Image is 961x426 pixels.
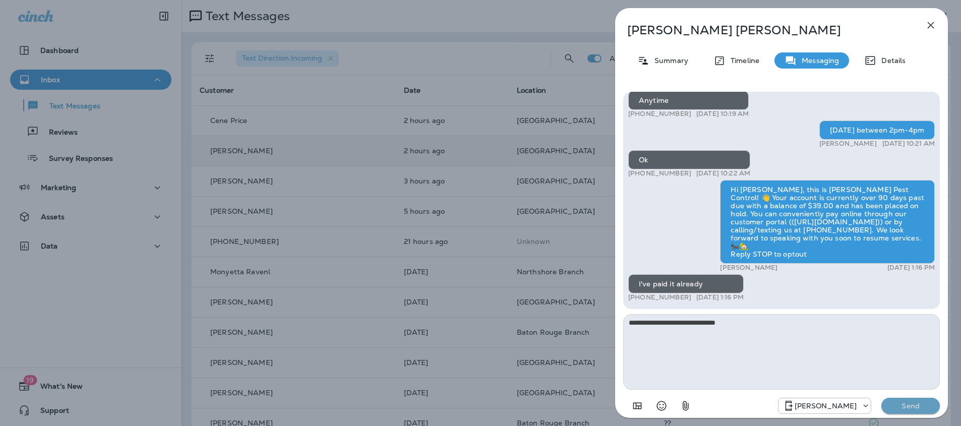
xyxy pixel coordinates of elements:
[876,56,906,65] p: Details
[627,396,647,416] button: Add in a premade template
[720,180,935,264] div: Hi [PERSON_NAME], this is [PERSON_NAME] Pest Control! 👋 Your account is currently over 90 days pa...
[651,396,672,416] button: Select an emoji
[797,56,839,65] p: Messaging
[628,110,691,118] p: [PHONE_NUMBER]
[881,398,940,414] button: Send
[882,140,935,148] p: [DATE] 10:21 AM
[627,23,903,37] p: [PERSON_NAME] [PERSON_NAME]
[819,140,877,148] p: [PERSON_NAME]
[889,401,932,410] p: Send
[720,264,777,272] p: [PERSON_NAME]
[819,120,935,140] div: [DATE] between 2pm-4pm
[795,402,857,410] p: [PERSON_NAME]
[778,400,871,412] div: +1 (504) 576-9603
[628,293,691,301] p: [PHONE_NUMBER]
[696,110,749,118] p: [DATE] 10:19 AM
[628,150,750,169] div: Ok
[887,264,935,272] p: [DATE] 1:16 PM
[696,169,750,177] p: [DATE] 10:22 AM
[628,274,744,293] div: I've paid it already
[696,293,744,301] p: [DATE] 1:16 PM
[628,169,691,177] p: [PHONE_NUMBER]
[628,91,749,110] div: Anytime
[649,56,688,65] p: Summary
[726,56,759,65] p: Timeline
